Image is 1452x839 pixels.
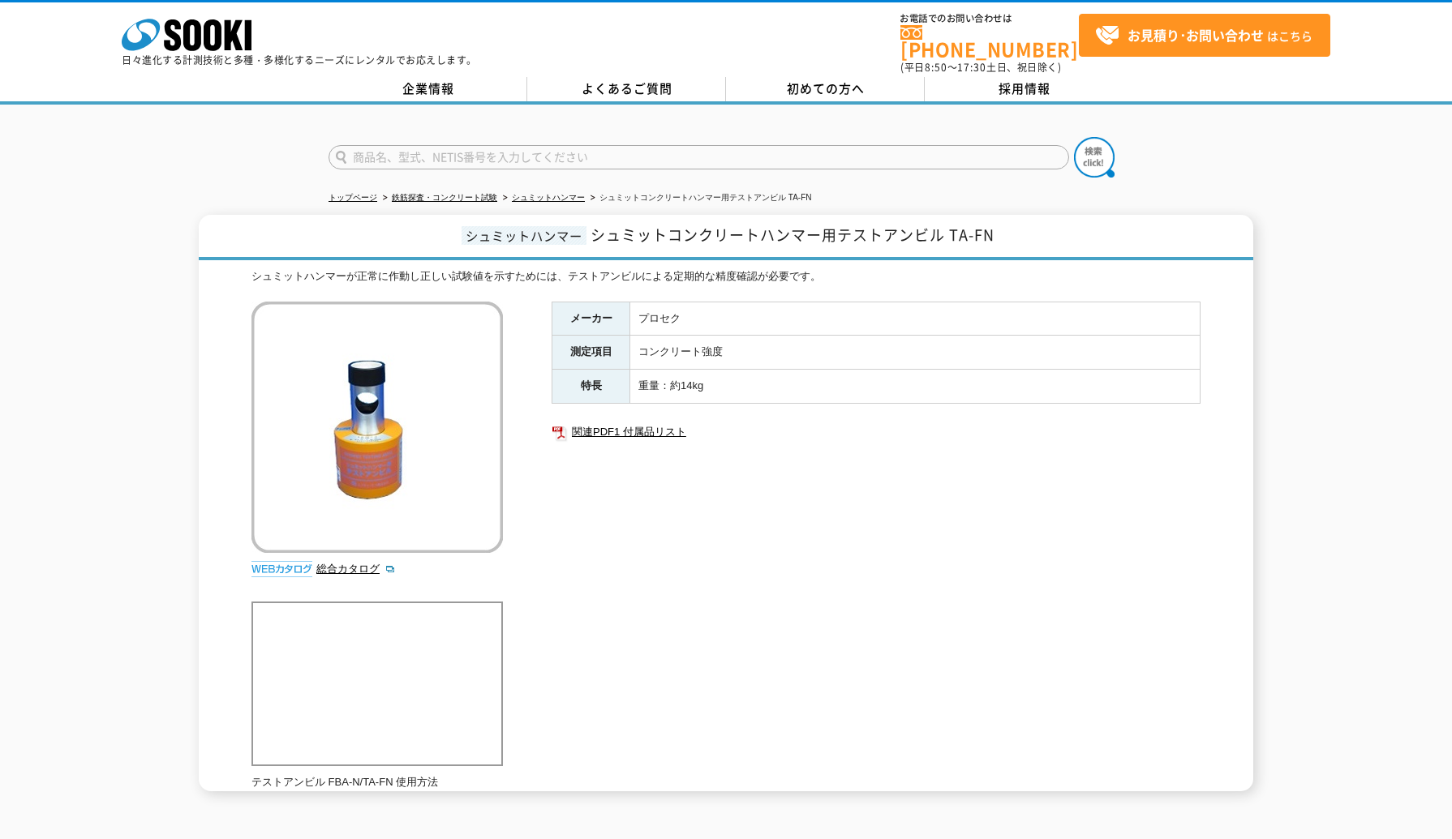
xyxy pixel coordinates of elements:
span: (平日 ～ 土日、祝日除く) [900,60,1061,75]
span: シュミットコンクリートハンマー用テストアンビル TA-FN [591,224,994,246]
img: webカタログ [251,561,312,577]
td: プロセク [630,302,1201,336]
a: 関連PDF1 付属品リスト [552,422,1201,443]
span: 8:50 [925,60,947,75]
span: 17:30 [957,60,986,75]
span: シュミットハンマー [462,226,586,245]
td: 重量：約14kg [630,370,1201,404]
a: シュミットハンマー [512,193,585,202]
a: [PHONE_NUMBER] [900,25,1079,58]
input: 商品名、型式、NETIS番号を入力してください [329,145,1069,169]
p: テストアンビル FBA-N/TA-FN 使用方法 [251,774,503,791]
strong: お見積り･お問い合わせ [1128,25,1264,45]
a: 企業情報 [329,77,527,101]
img: btn_search.png [1074,137,1115,178]
a: よくあるご質問 [527,77,726,101]
a: 鉄筋探査・コンクリート試験 [392,193,497,202]
th: メーカー [552,302,630,336]
a: 総合カタログ [316,563,396,575]
span: はこちら [1095,24,1312,48]
a: トップページ [329,193,377,202]
p: 日々進化する計測技術と多種・多様化するニーズにレンタルでお応えします。 [122,55,477,65]
a: 採用情報 [925,77,1123,101]
th: 特長 [552,370,630,404]
li: シュミットコンクリートハンマー用テストアンビル TA-FN [587,190,811,207]
td: コンクリート強度 [630,336,1201,370]
th: 測定項目 [552,336,630,370]
span: お電話でのお問い合わせは [900,14,1079,24]
a: お見積り･お問い合わせはこちら [1079,14,1330,57]
img: シュミットコンクリートハンマー用テストアンビル TA-FN [251,302,503,553]
div: シュミットハンマーが正常に作動し正しい試験値を示すためには、テストアンビルによる定期的な精度確認が必要です。 [251,268,1201,285]
a: 初めての方へ [726,77,925,101]
span: 初めての方へ [787,79,865,97]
